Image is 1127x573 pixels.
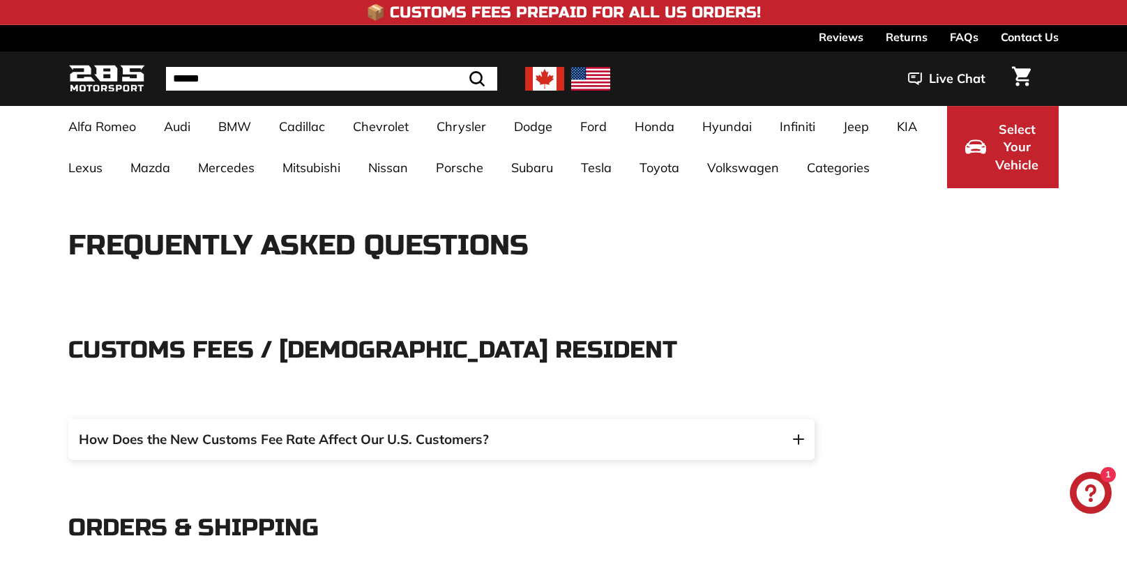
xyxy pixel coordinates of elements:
[1001,25,1059,49] a: Contact Us
[566,106,621,147] a: Ford
[947,106,1059,188] button: Select Your Vehicle
[500,106,566,147] a: Dodge
[116,147,184,188] a: Mazda
[166,67,497,91] input: Search
[1004,55,1039,102] a: Cart
[79,431,489,448] span: How Does the New Customs Fee Rate Affect Our U.S. Customers?
[688,106,766,147] a: Hyundai
[54,147,116,188] a: Lexus
[68,419,815,461] button: How Does the New Customs Fee Rate Affect Our U.S. Customers? Toggle FAQ collapsible tab
[423,106,500,147] a: Chrysler
[793,434,804,445] img: Toggle FAQ collapsible tab
[819,25,863,49] a: Reviews
[204,106,265,147] a: BMW
[626,147,693,188] a: Toyota
[68,515,815,541] p: Orders & shipping
[793,147,884,188] a: Categories
[68,337,815,363] p: CUSTOMS FEES / [DEMOGRAPHIC_DATA] RESIDENT
[68,230,1059,261] h1: Frequently Asked Questions
[150,106,204,147] a: Audi
[339,106,423,147] a: Chevrolet
[829,106,883,147] a: Jeep
[1066,472,1116,517] inbox-online-store-chat: Shopify online store chat
[883,106,931,147] a: KIA
[422,147,497,188] a: Porsche
[184,147,268,188] a: Mercedes
[890,61,1004,96] button: Live Chat
[993,121,1041,174] span: Select Your Vehicle
[265,106,339,147] a: Cadillac
[929,70,985,88] span: Live Chat
[693,147,793,188] a: Volkswagen
[54,106,150,147] a: Alfa Romeo
[497,147,567,188] a: Subaru
[621,106,688,147] a: Honda
[950,25,978,49] a: FAQs
[354,147,422,188] a: Nissan
[766,106,829,147] a: Infiniti
[366,4,761,21] h4: 📦 Customs Fees Prepaid for All US Orders!
[68,63,145,95] img: Logo_285_Motorsport_areodynamics_components
[268,147,354,188] a: Mitsubishi
[886,25,928,49] a: Returns
[567,147,626,188] a: Tesla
